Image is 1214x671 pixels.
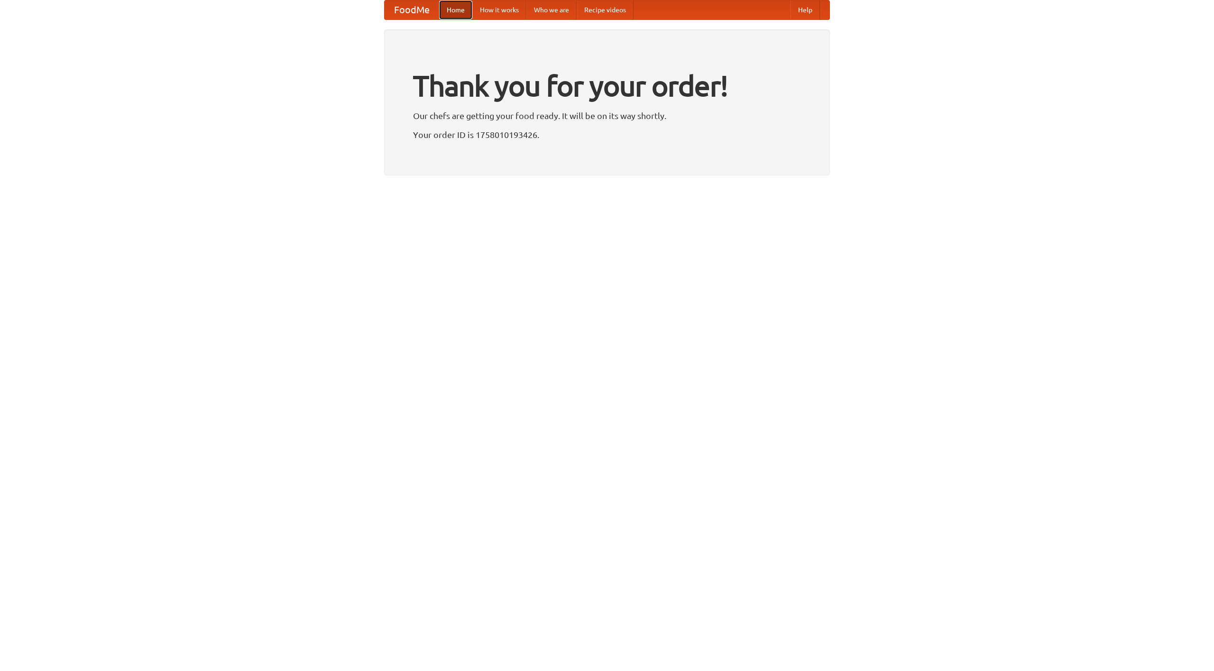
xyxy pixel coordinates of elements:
[577,0,634,19] a: Recipe videos
[413,109,801,123] p: Our chefs are getting your food ready. It will be on its way shortly.
[385,0,439,19] a: FoodMe
[472,0,526,19] a: How it works
[791,0,820,19] a: Help
[413,63,801,109] h1: Thank you for your order!
[526,0,577,19] a: Who we are
[439,0,472,19] a: Home
[413,128,801,142] p: Your order ID is 1758010193426.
